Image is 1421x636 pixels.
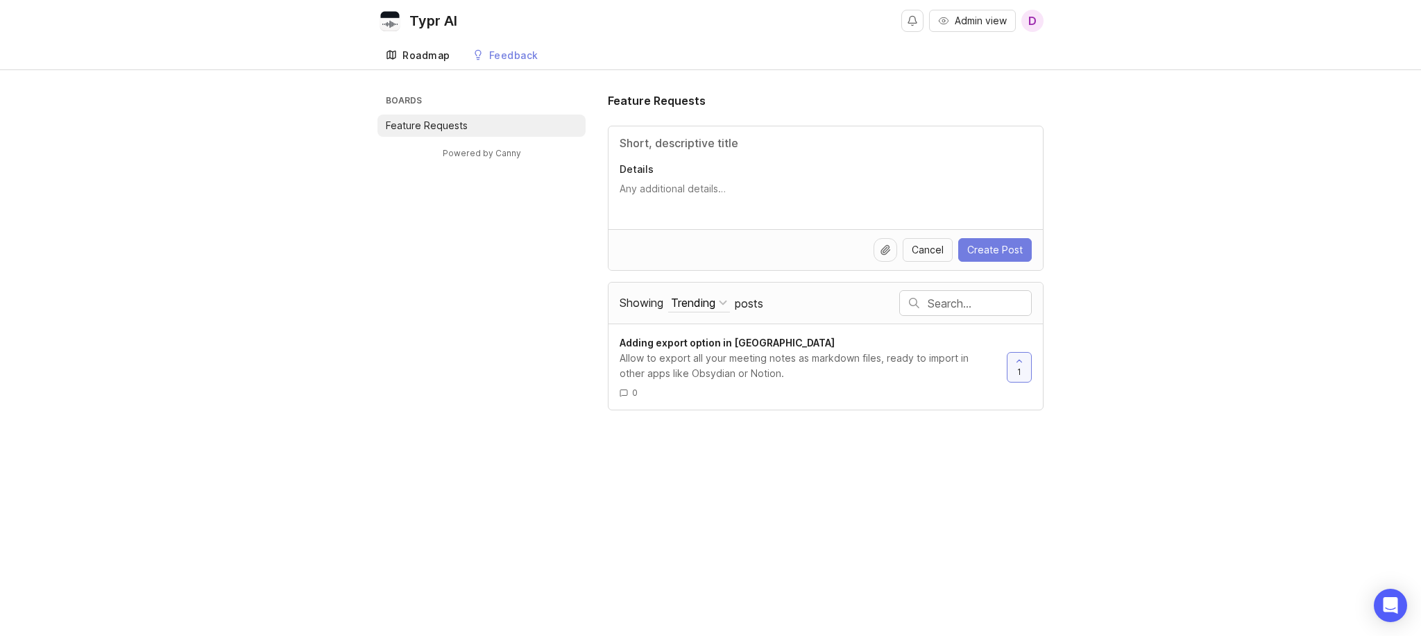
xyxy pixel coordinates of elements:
[620,335,1007,399] a: Adding export option in [GEOGRAPHIC_DATA]Allow to export all your meeting notes as markdown files...
[1374,589,1407,622] div: Open Intercom Messenger
[386,119,468,133] p: Feature Requests
[620,351,996,381] div: Allow to export all your meeting notes as markdown files, ready to import in other apps like Obsy...
[967,243,1023,257] span: Create Post
[620,296,663,310] span: Showing
[671,295,715,310] div: Trending
[464,42,547,70] a: Feedback
[620,337,835,349] span: Adding export option in [GEOGRAPHIC_DATA]
[620,162,1032,176] p: Details
[928,296,1031,311] input: Search…
[958,238,1032,262] button: Create Post
[912,243,944,257] span: Cancel
[1021,10,1044,32] button: D
[377,8,402,33] img: Typr AI logo
[620,135,1032,151] input: Title
[620,182,1032,210] textarea: Details
[1028,12,1037,29] span: D
[1017,366,1021,378] span: 1
[955,14,1007,28] span: Admin view
[929,10,1016,32] button: Admin view
[668,294,730,312] button: Showing
[735,296,763,311] span: posts
[441,145,523,161] a: Powered by Canny
[377,42,459,70] a: Roadmap
[409,14,457,28] div: Typr AI
[632,387,638,399] span: 0
[402,51,450,60] div: Roadmap
[608,92,706,109] h1: Feature Requests
[383,92,586,112] h3: Boards
[1007,352,1032,383] button: 1
[903,238,953,262] button: Cancel
[377,115,586,137] a: Feature Requests
[901,10,924,32] button: Notifications
[489,51,538,60] div: Feedback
